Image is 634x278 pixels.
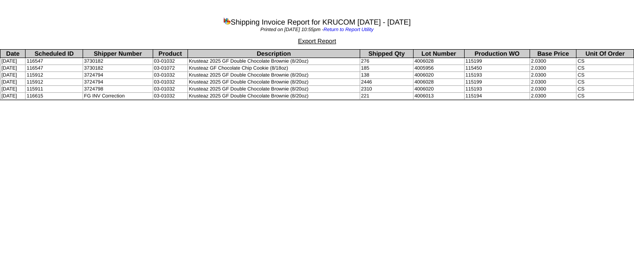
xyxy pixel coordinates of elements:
td: CS [576,58,634,65]
td: [DATE] [0,79,26,86]
td: 03-01032 [153,79,188,86]
td: 4006028 [413,58,464,65]
td: [DATE] [0,58,26,65]
td: 2310 [360,86,413,93]
td: 185 [360,65,413,72]
th: Product [153,50,188,58]
td: 2.0300 [530,72,576,79]
th: Date [0,50,26,58]
td: 2.0300 [530,86,576,93]
td: 4005956 [413,65,464,72]
th: Production WO [464,50,530,58]
td: 116615 [26,93,83,100]
a: Export Report [298,38,336,45]
td: 03-01072 [153,65,188,72]
td: 138 [360,72,413,79]
td: Krusteaz 2025 GF Double Chocolate Brownie (8/20oz) [188,79,360,86]
td: 4006028 [413,79,464,86]
td: 2.0300 [530,65,576,72]
a: Return to Report Utility [323,27,374,32]
td: 2.0300 [530,58,576,65]
td: [DATE] [0,72,26,79]
th: Description [188,50,360,58]
td: Krusteaz GF Chocolate Chip Cookie (8/18oz) [188,65,360,72]
td: 03-01032 [153,58,188,65]
td: 115193 [464,86,530,93]
td: 3724794 [83,72,153,79]
td: 116547 [26,65,83,72]
td: 4006020 [413,86,464,93]
td: CS [576,72,634,79]
td: 115199 [464,58,530,65]
td: CS [576,93,634,100]
td: 2446 [360,79,413,86]
td: CS [576,79,634,86]
td: Krusteaz 2025 GF Double Chocolate Brownie (8/20oz) [188,93,360,100]
td: 276 [360,58,413,65]
td: CS [576,86,634,93]
td: 2.0300 [530,93,576,100]
td: 03-01032 [153,86,188,93]
td: 3730182 [83,58,153,65]
td: 4006013 [413,93,464,100]
th: Lot Number [413,50,464,58]
th: Unit Of Order [576,50,634,58]
td: 4006020 [413,72,464,79]
th: Shipper Number [83,50,153,58]
td: Krusteaz 2025 GF Double Chocolate Brownie (8/20oz) [188,72,360,79]
th: Scheduled ID [26,50,83,58]
td: 115193 [464,72,530,79]
td: 2.0300 [530,79,576,86]
td: 03-01032 [153,72,188,79]
td: 115199 [464,79,530,86]
td: [DATE] [0,86,26,93]
td: 03-01032 [153,93,188,100]
td: 221 [360,93,413,100]
th: Base Price [530,50,576,58]
td: 3724798 [83,86,153,93]
td: 115450 [464,65,530,72]
td: 115912 [26,79,83,86]
td: 3730182 [83,65,153,72]
td: 115911 [26,86,83,93]
td: [DATE] [0,93,26,100]
td: Krusteaz 2025 GF Double Chocolate Brownie (8/20oz) [188,86,360,93]
td: 115912 [26,72,83,79]
td: 116547 [26,58,83,65]
th: Shipped Qty [360,50,413,58]
td: FG INV Correction [83,93,153,100]
td: CS [576,65,634,72]
img: graph.gif [223,17,231,25]
td: 3724794 [83,79,153,86]
td: [DATE] [0,65,26,72]
td: Krusteaz 2025 GF Double Chocolate Brownie (8/20oz) [188,58,360,65]
td: 115194 [464,93,530,100]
